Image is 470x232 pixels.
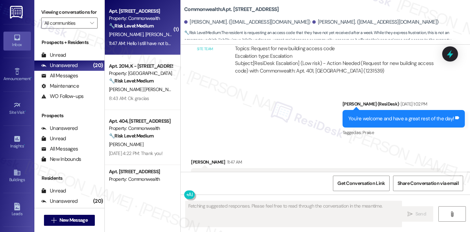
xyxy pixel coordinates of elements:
[41,135,66,142] div: Unread
[3,167,31,185] a: Buildings
[109,86,179,92] span: [PERSON_NAME] [PERSON_NAME]
[109,168,172,175] div: Apt. [STREET_ADDRESS]
[91,196,104,207] div: (20)
[343,100,465,110] div: [PERSON_NAME] (ResiDesk)
[41,187,66,195] div: Unread
[333,176,389,191] button: Get Conversation Link
[109,70,172,77] div: Property: [GEOGRAPHIC_DATA]
[10,6,24,19] img: ResiDesk Logo
[41,125,78,132] div: Unanswered
[51,218,56,223] i: 
[24,143,25,147] span: •
[91,60,104,71] div: (20)
[184,19,311,26] div: [PERSON_NAME]. ([EMAIL_ADDRESS][DOMAIN_NAME])
[41,156,81,163] div: New Inbounds
[109,150,163,156] div: [DATE] 4:22 PM: Thank you!
[109,15,172,22] div: Property: Commonwealth
[449,211,455,217] i: 
[235,60,435,75] div: Subject: [ResiDesk Escalation] (Low risk) - Action Needed (Request for new building access code) ...
[59,217,88,224] span: New Message
[398,180,459,187] span: Share Conversation via email
[400,206,434,222] button: Send
[109,125,172,132] div: Property: Commonwealth
[25,109,26,114] span: •
[145,31,180,37] span: [PERSON_NAME]
[41,72,78,79] div: All Messages
[343,128,465,137] div: Tagged as:
[31,75,32,80] span: •
[184,6,279,13] b: Commonwealth: Apt. [STREET_ADDRESS]
[399,100,427,108] div: [DATE] 1:02 PM
[34,112,104,119] div: Prospects
[34,175,104,182] div: Residents
[41,93,83,100] div: WO Follow-ups
[109,176,172,183] div: Property: Commonwealth
[3,201,31,219] a: Leads
[41,62,78,69] div: Unanswered
[44,215,95,226] button: New Message
[44,18,87,29] input: All communities
[3,99,31,118] a: Site Visit •
[109,95,149,101] div: 8:43 AM: Ok gracias
[109,133,154,139] strong: 🔧 Risk Level: Medium
[235,31,435,60] div: ResiDesk escalation to site team -> Risk Level: Low risk Topics: Request for new building access ...
[407,211,413,217] i: 
[225,158,242,166] div: 11:47 AM
[90,20,94,26] i: 
[41,145,78,153] div: All Messages
[3,133,31,152] a: Insights •
[109,40,436,46] div: 11:47 AM: Hello I still have not been sent a new access code. It's been about a week. I'm a littl...
[186,201,402,227] textarea: Fetching suggested responses. Please feel free to read through the conversation in the meantime.
[41,7,98,18] label: Viewing conversations for
[41,82,79,90] div: Maintenance
[415,210,426,218] span: Send
[109,78,154,84] strong: 🔧 Risk Level: Medium
[109,63,172,70] div: Apt. 2014, K - [STREET_ADDRESS]
[191,158,441,168] div: [PERSON_NAME]
[109,31,145,37] span: [PERSON_NAME]
[184,29,470,44] span: : The resident is requesting an access code that they have not yet received after a week. While t...
[109,118,172,125] div: Apt. 404, [STREET_ADDRESS]
[362,130,374,135] span: Praise
[34,39,104,46] div: Prospects + Residents
[41,52,66,59] div: Unread
[312,19,439,26] div: [PERSON_NAME]. ([EMAIL_ADDRESS][DOMAIN_NAME])
[109,8,172,15] div: Apt. [STREET_ADDRESS]
[41,198,78,205] div: Unanswered
[348,115,454,122] div: You're welcome and have a great rest of the day!
[184,30,221,35] strong: 🔧 Risk Level: Medium
[109,23,154,29] strong: 🔧 Risk Level: Medium
[3,32,31,50] a: Inbox
[109,141,143,147] span: [PERSON_NAME]
[337,180,385,187] span: Get Conversation Link
[393,176,463,191] button: Share Conversation via email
